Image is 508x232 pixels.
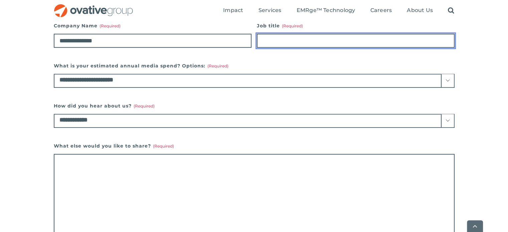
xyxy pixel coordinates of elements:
a: OG_Full_horizontal_RGB [53,3,134,10]
label: What else would you like to share? [54,141,455,151]
label: What is your estimated annual media spend? Options: [54,61,455,70]
a: Careers [370,7,392,14]
label: How did you hear about us? [54,101,455,110]
span: (Required) [207,63,228,68]
a: Search [448,7,454,14]
a: EMRge™ Technology [296,7,355,14]
label: Job title [257,21,455,30]
label: Company Name [54,21,251,30]
a: About Us [407,7,433,14]
span: (Required) [100,23,121,28]
span: (Required) [134,103,155,108]
a: Impact [223,7,243,14]
span: (Required) [282,23,303,28]
span: (Required) [153,144,174,149]
a: Services [259,7,282,14]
